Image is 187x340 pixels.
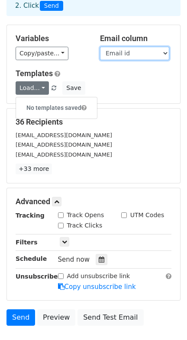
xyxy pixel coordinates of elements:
label: Add unsubscribe link [67,272,130,281]
h5: 36 Recipients [16,117,171,127]
span: Send now [58,256,90,263]
a: Preview [37,309,75,326]
h5: Advanced [16,197,171,206]
a: Send [6,309,35,326]
span: Send [40,1,63,11]
h6: No templates saved [16,101,97,115]
a: +33 more [16,164,52,174]
a: Send Test Email [77,309,143,326]
strong: Schedule [16,255,47,262]
small: [EMAIL_ADDRESS][DOMAIN_NAME] [16,141,112,148]
a: Templates [16,69,53,78]
h5: Email column [100,34,171,43]
a: Load... [16,81,49,95]
label: UTM Codes [130,211,164,220]
strong: Unsubscribe [16,273,58,280]
strong: Tracking [16,212,45,219]
strong: Filters [16,239,38,246]
iframe: Chat Widget [144,298,187,340]
a: Copy/paste... [16,47,68,60]
h5: Variables [16,34,87,43]
label: Track Clicks [67,221,103,230]
button: Save [62,81,85,95]
label: Track Opens [67,211,104,220]
a: Copy unsubscribe link [58,283,136,291]
small: [EMAIL_ADDRESS][DOMAIN_NAME] [16,151,112,158]
small: [EMAIL_ADDRESS][DOMAIN_NAME] [16,132,112,138]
